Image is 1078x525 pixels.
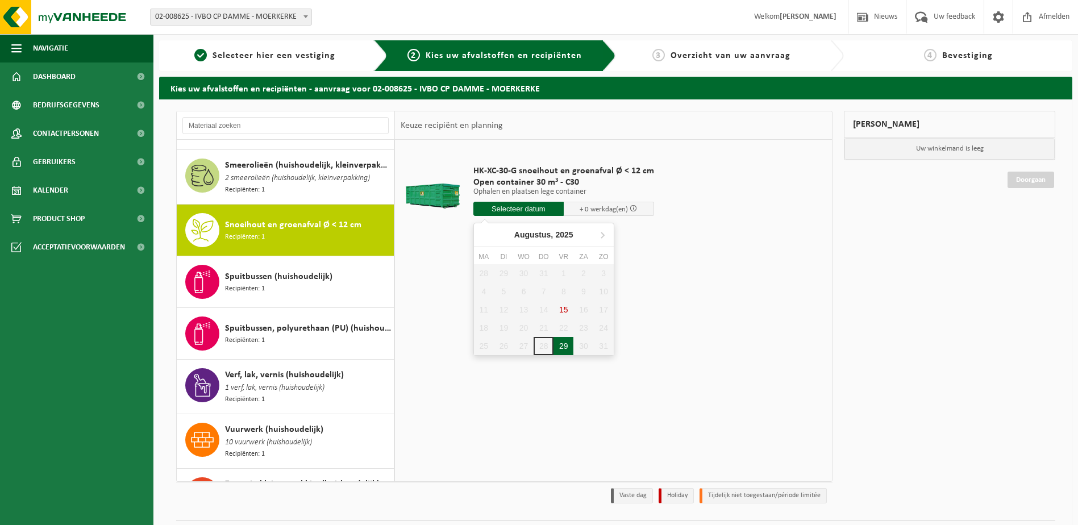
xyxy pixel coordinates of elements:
[225,394,265,405] span: Recipiënten: 1
[177,360,394,414] button: Verf, lak, vernis (huishoudelijk) 1 verf, lak, vernis (huishoudelijk) Recipiënten: 1
[177,469,394,523] button: Zuren in kleinverpakking(huishoudelijk)
[659,488,694,503] li: Holiday
[225,284,265,294] span: Recipiënten: 1
[473,165,654,177] span: HK-XC-30-G snoeihout en groenafval Ø < 12 cm
[213,51,335,60] span: Selecteer hier een vestiging
[1008,172,1054,188] a: Doorgaan
[225,159,391,172] span: Smeerolieën (huishoudelijk, kleinverpakking)
[33,148,76,176] span: Gebruikers
[33,205,85,233] span: Product Shop
[555,231,573,239] i: 2025
[33,119,99,148] span: Contactpersonen
[165,49,365,63] a: 1Selecteer hier een vestiging
[33,91,99,119] span: Bedrijfsgegevens
[225,322,391,335] span: Spuitbussen, polyurethaan (PU) (huishoudelijk)
[700,488,827,503] li: Tijdelijk niet toegestaan/période limitée
[177,150,394,205] button: Smeerolieën (huishoudelijk, kleinverpakking) 2 smeerolieën (huishoudelijk, kleinverpakking) Recip...
[225,335,265,346] span: Recipiënten: 1
[225,382,324,394] span: 1 verf, lak, vernis (huishoudelijk)
[395,111,509,140] div: Keuze recipiënt en planning
[473,177,654,188] span: Open container 30 m³ - C30
[573,251,593,262] div: za
[844,111,1055,138] div: [PERSON_NAME]
[473,188,654,196] p: Ophalen en plaatsen lege container
[150,9,312,26] span: 02-008625 - IVBO CP DAMME - MOERKERKE
[33,34,68,63] span: Navigatie
[225,368,344,382] span: Verf, lak, vernis (huishoudelijk)
[594,251,614,262] div: zo
[534,251,553,262] div: do
[33,233,125,261] span: Acceptatievoorwaarden
[225,436,312,449] span: 10 vuurwerk (huishoudelijk)
[473,202,564,216] input: Selecteer datum
[510,226,578,244] div: Augustus,
[553,251,573,262] div: vr
[225,232,265,243] span: Recipiënten: 1
[225,449,265,460] span: Recipiënten: 1
[33,176,68,205] span: Kalender
[942,51,993,60] span: Bevestiging
[652,49,665,61] span: 3
[844,138,1055,160] p: Uw winkelmand is leeg
[177,414,394,469] button: Vuurwerk (huishoudelijk) 10 vuurwerk (huishoudelijk) Recipiënten: 1
[514,251,534,262] div: wo
[580,206,628,213] span: + 0 werkdag(en)
[924,49,937,61] span: 4
[611,488,653,503] li: Vaste dag
[225,172,370,185] span: 2 smeerolieën (huishoudelijk, kleinverpakking)
[225,423,323,436] span: Vuurwerk (huishoudelijk)
[225,218,361,232] span: Snoeihout en groenafval Ø < 12 cm
[671,51,790,60] span: Overzicht van uw aanvraag
[225,185,265,195] span: Recipiënten: 1
[225,477,380,491] span: Zuren in kleinverpakking(huishoudelijk)
[426,51,582,60] span: Kies uw afvalstoffen en recipiënten
[407,49,420,61] span: 2
[194,49,207,61] span: 1
[474,251,494,262] div: ma
[780,13,836,21] strong: [PERSON_NAME]
[159,77,1072,99] h2: Kies uw afvalstoffen en recipiënten - aanvraag voor 02-008625 - IVBO CP DAMME - MOERKERKE
[151,9,311,25] span: 02-008625 - IVBO CP DAMME - MOERKERKE
[177,308,394,360] button: Spuitbussen, polyurethaan (PU) (huishoudelijk) Recipiënten: 1
[177,205,394,256] button: Snoeihout en groenafval Ø < 12 cm Recipiënten: 1
[494,251,514,262] div: di
[33,63,76,91] span: Dashboard
[553,337,573,355] div: 29
[182,117,389,134] input: Materiaal zoeken
[177,256,394,308] button: Spuitbussen (huishoudelijk) Recipiënten: 1
[225,270,332,284] span: Spuitbussen (huishoudelijk)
